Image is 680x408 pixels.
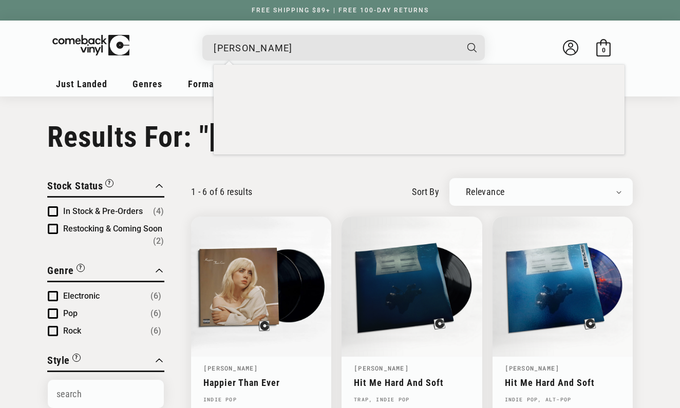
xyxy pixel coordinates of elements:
[202,35,485,61] div: Search
[214,37,457,59] input: When autocomplete results are available use up and down arrows to review and enter to select
[150,325,161,337] span: Number of products: (6)
[241,7,439,14] a: FREE SHIPPING $89+ | FREE 100-DAY RETURNS
[203,364,258,372] a: [PERSON_NAME]
[459,35,486,61] button: Search
[63,308,78,318] span: Pop
[47,180,103,192] span: Stock Status
[191,186,252,197] p: 1 - 6 of 6 results
[153,205,164,218] span: Number of products: (4)
[47,353,81,371] button: Filter by Style
[412,185,439,199] label: sort by
[63,326,81,336] span: Rock
[47,264,74,277] span: Genre
[47,354,70,366] span: Style
[203,377,319,388] a: Happier Than Ever
[505,364,560,372] a: [PERSON_NAME]
[354,364,409,372] a: [PERSON_NAME]
[63,224,162,234] span: Restocking & Coming Soon
[47,178,114,196] button: Filter by Stock Status
[354,377,469,388] a: Hit Me Hard And Soft
[602,46,606,54] span: 0
[56,79,107,89] span: Just Landed
[63,206,143,216] span: In Stock & Pre-Orders
[47,263,85,281] button: Filter by Genre
[505,377,620,388] a: Hit Me Hard And Soft
[63,291,100,301] span: Electronic
[150,290,161,302] span: Number of products: (6)
[150,307,161,320] span: Number of products: (6)
[48,380,164,408] input: Search Options
[153,235,164,247] span: Number of products: (2)
[133,79,162,89] span: Genres
[47,120,633,154] h1: Results For: "[PERSON_NAME]"
[188,79,222,89] span: Formats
